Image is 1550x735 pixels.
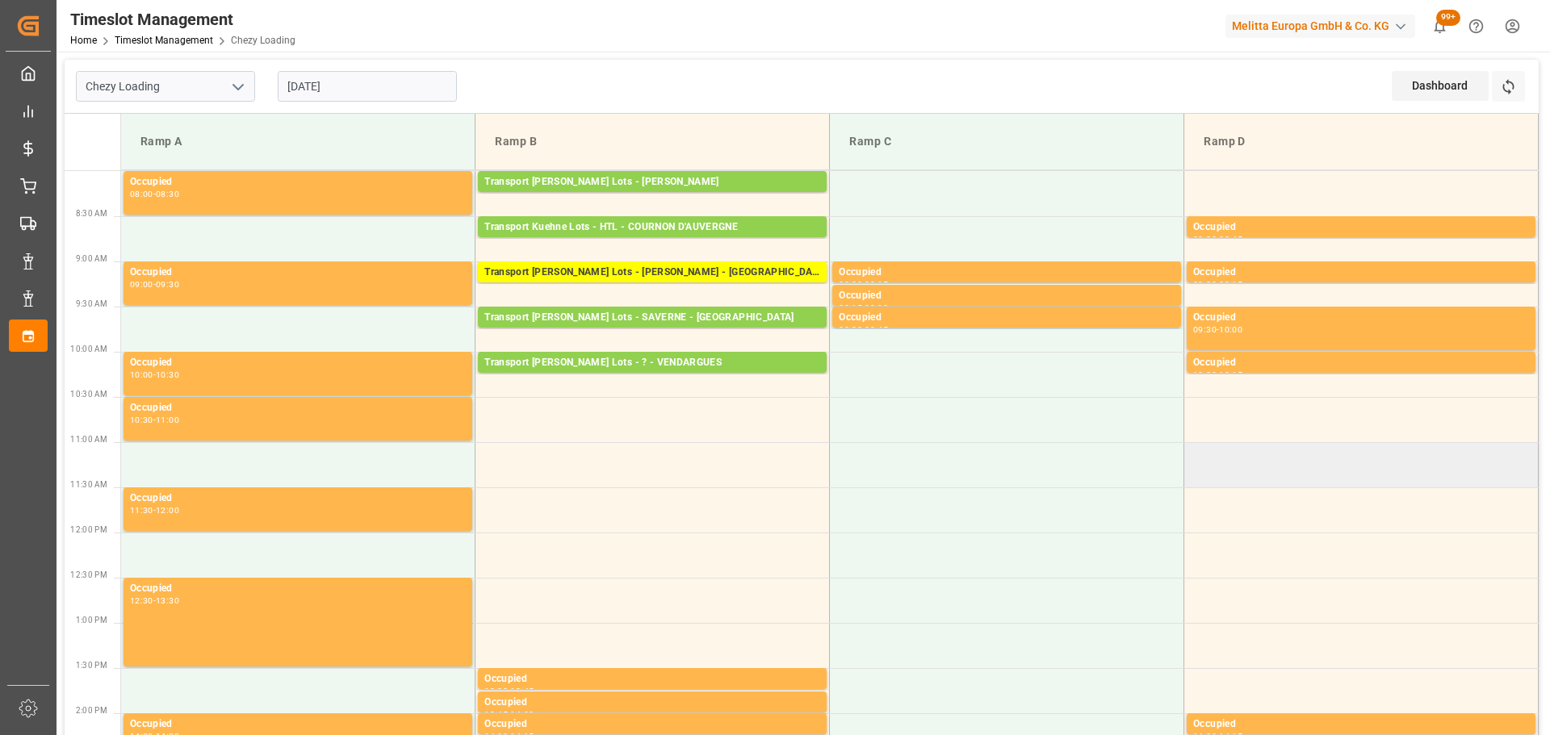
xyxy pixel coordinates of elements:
div: 13:45 [510,687,534,695]
div: 12:30 [130,597,153,604]
div: Ramp B [488,127,816,157]
div: 08:30 [1193,236,1217,243]
div: - [153,371,156,378]
div: - [862,326,865,333]
div: 10:15 [1219,371,1242,378]
a: Timeslot Management [115,35,213,46]
div: Transport [PERSON_NAME] Lots - [PERSON_NAME] - [GEOGRAPHIC_DATA][PERSON_NAME] [484,265,820,281]
input: DD-MM-YYYY [278,71,457,102]
span: 8:30 AM [76,209,107,218]
button: Help Center [1458,8,1494,44]
div: 10:00 [130,371,153,378]
span: 99+ [1436,10,1460,26]
input: Type to search/select [76,71,255,102]
div: - [508,687,510,695]
div: Occupied [484,671,820,687]
div: Timeslot Management [70,7,295,31]
div: - [862,304,865,311]
div: Dashboard [1392,71,1489,101]
div: Occupied [130,581,466,597]
div: 13:30 [156,597,179,604]
div: Pallets: 2,TU: ,City: SARREBOURG,Arrival: [DATE] 00:00:00 [484,326,820,340]
div: - [153,597,156,604]
span: 9:30 AM [76,299,107,308]
div: Occupied [484,716,820,733]
div: Occupied [130,355,466,371]
div: Transport [PERSON_NAME] Lots - SAVERNE - [GEOGRAPHIC_DATA] [484,310,820,326]
div: 09:00 [839,281,862,288]
span: 1:30 PM [76,661,107,670]
span: 11:30 AM [70,480,107,489]
div: 13:30 [484,687,508,695]
div: 09:30 [865,304,888,311]
div: Occupied [1193,310,1529,326]
div: 14:00 [510,711,534,718]
div: Ramp C [843,127,1171,157]
div: Occupied [1193,219,1529,236]
div: 09:45 [865,326,888,333]
div: Melitta Europa GmbH & Co. KG [1225,15,1415,38]
span: 9:00 AM [76,254,107,263]
div: Ramp D [1197,127,1525,157]
div: Pallets: 10,TU: ,City: CARQUEFOU,Arrival: [DATE] 00:00:00 [484,190,820,204]
div: Occupied [1193,355,1529,371]
div: 09:00 [130,281,153,288]
div: 10:30 [156,371,179,378]
div: 09:30 [839,326,862,333]
div: - [1217,326,1219,333]
div: Occupied [839,310,1175,326]
span: 2:00 PM [76,706,107,715]
div: 10:00 [1193,371,1217,378]
div: Transport [PERSON_NAME] Lots - ? - VENDARGUES [484,355,820,371]
div: - [153,507,156,514]
div: Occupied [130,716,466,733]
span: 12:30 PM [70,570,107,579]
div: 09:30 [156,281,179,288]
div: 09:00 [1193,281,1217,288]
span: 11:00 AM [70,435,107,444]
div: Occupied [839,265,1175,281]
div: Occupied [1193,265,1529,281]
div: 10:30 [130,416,153,424]
div: 09:15 [839,304,862,311]
div: 08:45 [1219,236,1242,243]
button: show 100 new notifications [1422,8,1458,44]
div: Transport Kuehne Lots - HTL - COURNON D'AUVERGNE [484,219,820,236]
span: 12:00 PM [70,525,107,534]
div: Pallets: 17,TU: 544,City: [GEOGRAPHIC_DATA],Arrival: [DATE] 00:00:00 [484,371,820,385]
div: 10:00 [1219,326,1242,333]
div: - [153,190,156,198]
div: 11:00 [156,416,179,424]
a: Home [70,35,97,46]
span: 10:00 AM [70,345,107,353]
div: 12:00 [156,507,179,514]
div: - [1217,236,1219,243]
div: Occupied [839,288,1175,304]
div: Pallets: ,TU: 71,City: [GEOGRAPHIC_DATA][PERSON_NAME],Arrival: [DATE] 00:00:00 [484,281,820,294]
div: - [1217,371,1219,378]
div: 13:45 [484,711,508,718]
div: 08:30 [156,190,179,198]
div: Occupied [1193,716,1529,733]
div: Ramp A [134,127,462,157]
div: 09:15 [865,281,888,288]
div: 09:15 [1219,281,1242,288]
button: Melitta Europa GmbH & Co. KG [1225,10,1422,41]
div: 08:00 [130,190,153,198]
div: Pallets: 6,TU: 192,City: COURNON D'AUVERGNE,Arrival: [DATE] 00:00:00 [484,236,820,249]
div: - [862,281,865,288]
div: Transport [PERSON_NAME] Lots - [PERSON_NAME] [484,174,820,190]
div: Occupied [484,695,820,711]
div: Occupied [130,174,466,190]
div: - [153,416,156,424]
div: Occupied [130,491,466,507]
div: 09:30 [1193,326,1217,333]
div: - [153,281,156,288]
div: - [508,711,510,718]
button: open menu [225,74,249,99]
div: Occupied [130,400,466,416]
div: - [1217,281,1219,288]
span: 1:00 PM [76,616,107,624]
div: Occupied [130,265,466,281]
span: 10:30 AM [70,390,107,399]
